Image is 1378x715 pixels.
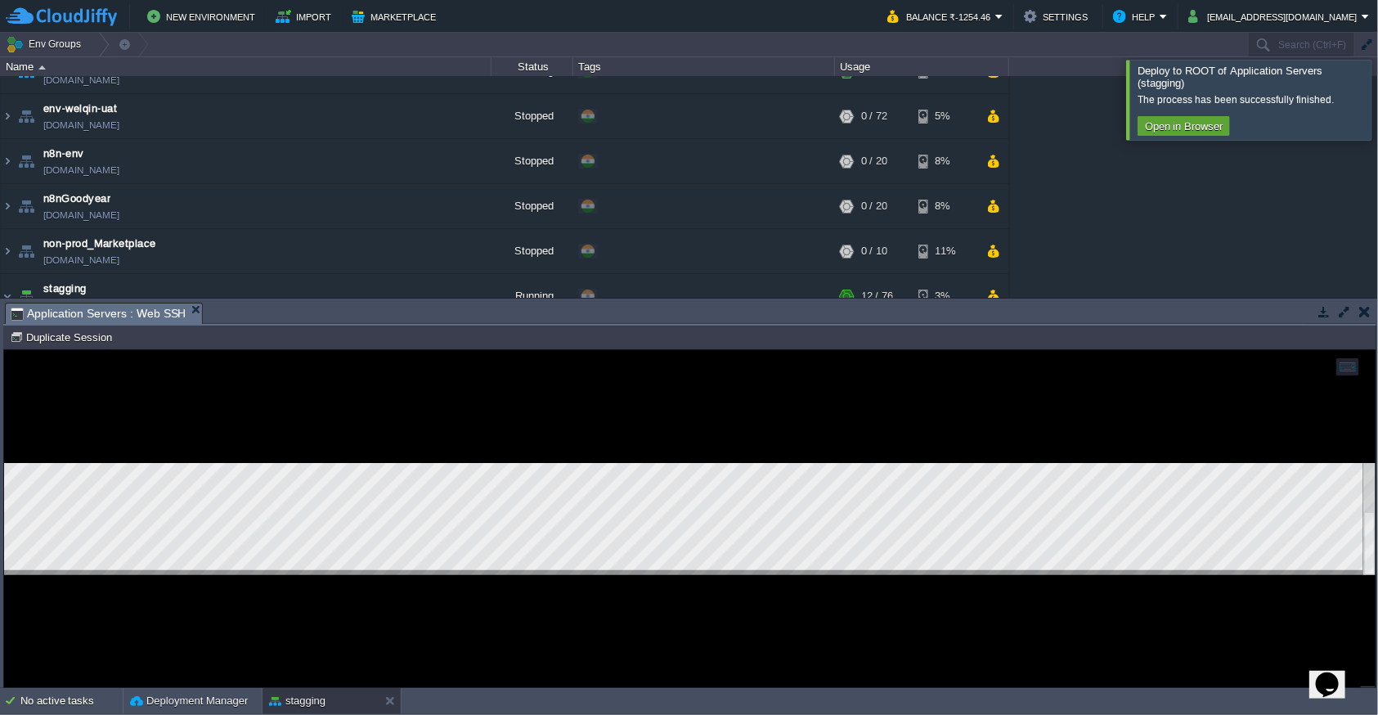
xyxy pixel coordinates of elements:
[918,139,972,183] div: 8%
[352,7,441,26] button: Marketplace
[1024,7,1093,26] button: Settings
[43,281,87,297] a: stagging
[43,207,119,223] a: [DOMAIN_NAME]
[492,229,573,273] div: Stopped
[43,191,110,207] a: n8nGoodyear
[918,229,972,273] div: 11%
[1,139,14,183] img: AMDAwAAAACH5BAEAAAAALAAAAAABAAEAAAICRAEAOw==
[1138,65,1322,89] span: Deploy to ROOT of Application Servers (stagging)
[1138,93,1367,106] div: The process has been successfully finished.
[1188,7,1362,26] button: [EMAIL_ADDRESS][DOMAIN_NAME]
[492,57,572,76] div: Status
[43,117,119,133] a: [DOMAIN_NAME]
[861,229,887,273] div: 0 / 10
[1113,7,1160,26] button: Help
[15,274,38,318] img: AMDAwAAAACH5BAEAAAAALAAAAAABAAEAAAICRAEAOw==
[1,184,14,228] img: AMDAwAAAACH5BAEAAAAALAAAAAABAAEAAAICRAEAOw==
[6,7,117,27] img: CloudJiffy
[43,101,117,117] a: env-welqin-uat
[861,139,887,183] div: 0 / 20
[574,57,834,76] div: Tags
[11,304,186,324] span: Application Servers : Web SSH
[15,184,38,228] img: AMDAwAAAACH5BAEAAAAALAAAAAABAAEAAAICRAEAOw==
[43,146,84,162] a: n8n-env
[887,7,995,26] button: Balance ₹-1254.46
[918,274,972,318] div: 3%
[15,94,38,138] img: AMDAwAAAACH5BAEAAAAALAAAAAABAAEAAAICRAEAOw==
[918,94,972,138] div: 5%
[492,139,573,183] div: Stopped
[1309,650,1362,699] iframe: chat widget
[20,688,123,714] div: No active tasks
[2,57,491,76] div: Name
[1140,119,1228,133] button: Open in Browser
[43,72,119,88] span: [DOMAIN_NAME]
[861,274,893,318] div: 12 / 76
[15,229,38,273] img: AMDAwAAAACH5BAEAAAAALAAAAAABAAEAAAICRAEAOw==
[147,7,260,26] button: New Environment
[861,94,887,138] div: 0 / 72
[492,184,573,228] div: Stopped
[43,297,119,313] a: [DOMAIN_NAME]
[1,94,14,138] img: AMDAwAAAACH5BAEAAAAALAAAAAABAAEAAAICRAEAOw==
[43,236,156,252] a: non-prod_Marketplace
[269,693,325,709] button: stagging
[1,229,14,273] img: AMDAwAAAACH5BAEAAAAALAAAAAABAAEAAAICRAEAOw==
[861,184,887,228] div: 0 / 20
[6,33,87,56] button: Env Groups
[276,7,337,26] button: Import
[130,693,248,709] button: Deployment Manager
[836,57,1008,76] div: Usage
[15,139,38,183] img: AMDAwAAAACH5BAEAAAAALAAAAAABAAEAAAICRAEAOw==
[43,252,119,268] a: [DOMAIN_NAME]
[918,184,972,228] div: 8%
[492,94,573,138] div: Stopped
[492,274,573,318] div: Running
[38,65,46,70] img: AMDAwAAAACH5BAEAAAAALAAAAAABAAEAAAICRAEAOw==
[1,274,14,318] img: AMDAwAAAACH5BAEAAAAALAAAAAABAAEAAAICRAEAOw==
[10,330,117,344] button: Duplicate Session
[43,162,119,178] a: [DOMAIN_NAME]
